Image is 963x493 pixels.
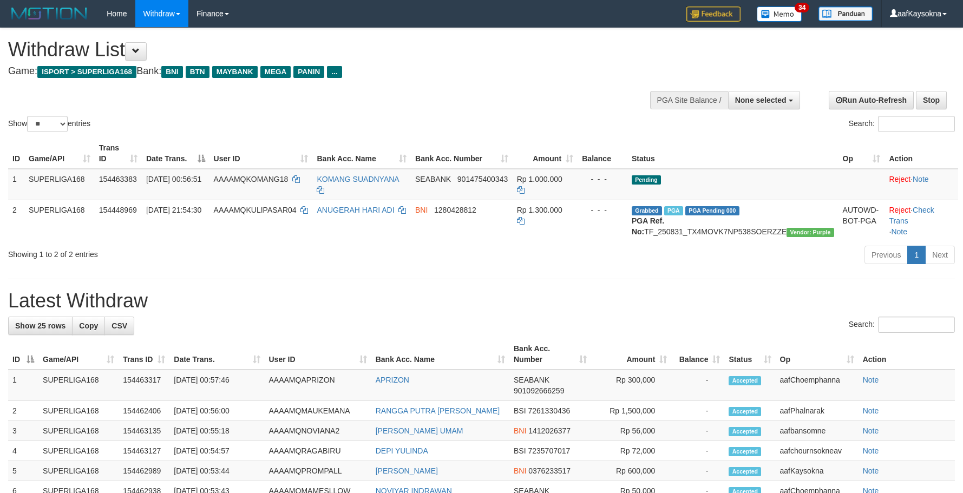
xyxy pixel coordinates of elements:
[671,401,724,421] td: -
[838,200,885,241] td: AUTOWD-BOT-PGA
[186,66,209,78] span: BTN
[528,446,570,455] span: Copy 7235707017 to clipboard
[514,386,564,395] span: Copy 901092666259 to clipboard
[889,206,934,225] a: Check Trans
[864,246,908,264] a: Previous
[916,91,947,109] a: Stop
[415,206,428,214] span: BNI
[8,200,24,241] td: 2
[376,466,438,475] a: [PERSON_NAME]
[265,461,371,481] td: AAAAMQPROMPALL
[517,175,562,183] span: Rp 1.000.000
[891,227,907,236] a: Note
[509,339,591,370] th: Bank Acc. Number: activate to sort column ascending
[38,421,119,441] td: SUPERLIGA168
[169,461,264,481] td: [DATE] 00:53:44
[517,206,562,214] span: Rp 1.300.000
[8,290,955,312] h1: Latest Withdraw
[24,138,95,169] th: Game/API: activate to sort column ascending
[925,246,955,264] a: Next
[376,426,463,435] a: [PERSON_NAME] UMAM
[265,441,371,461] td: AAAAMQRAGABIRU
[38,401,119,421] td: SUPERLIGA168
[104,317,134,335] a: CSV
[8,169,24,200] td: 1
[795,3,809,12] span: 34
[119,461,169,481] td: 154462989
[38,441,119,461] td: SUPERLIGA168
[729,447,761,456] span: Accepted
[169,339,264,370] th: Date Trans.: activate to sort column ascending
[838,138,885,169] th: Op: activate to sort column ascending
[591,370,671,401] td: Rp 300,000
[415,175,451,183] span: SEABANK
[99,175,137,183] span: 154463383
[863,426,879,435] a: Note
[582,174,623,185] div: - - -
[95,138,142,169] th: Trans ID: activate to sort column ascending
[591,401,671,421] td: Rp 1,500,000
[671,421,724,441] td: -
[265,339,371,370] th: User ID: activate to sort column ascending
[212,66,258,78] span: MAYBANK
[849,317,955,333] label: Search:
[376,406,500,415] a: RANGGA PUTRA [PERSON_NAME]
[632,216,664,236] b: PGA Ref. No:
[514,426,526,435] span: BNI
[627,138,838,169] th: Status
[686,6,741,22] img: Feedback.jpg
[376,376,409,384] a: APRIZON
[591,461,671,481] td: Rp 600,000
[38,370,119,401] td: SUPERLIGA168
[8,421,38,441] td: 3
[8,39,631,61] h1: Withdraw List
[776,370,859,401] td: aafChoemphanna
[664,206,683,215] span: Marked by aafchhiseyha
[169,401,264,421] td: [DATE] 00:56:00
[776,339,859,370] th: Op: activate to sort column ascending
[169,441,264,461] td: [DATE] 00:54:57
[8,441,38,461] td: 4
[312,138,411,169] th: Bank Acc. Name: activate to sort column ascending
[632,206,662,215] span: Grabbed
[15,321,65,330] span: Show 25 rows
[119,339,169,370] th: Trans ID: activate to sort column ascending
[8,245,393,260] div: Showing 1 to 2 of 2 entries
[8,66,631,77] h4: Game: Bank:
[863,446,879,455] a: Note
[24,169,95,200] td: SUPERLIGA168
[728,91,800,109] button: None selected
[885,169,958,200] td: ·
[146,206,201,214] span: [DATE] 21:54:30
[787,228,834,237] span: Vendor URL: https://trx4.1velocity.biz
[776,401,859,421] td: aafPhalnarak
[146,175,201,183] span: [DATE] 00:56:51
[514,446,526,455] span: BSI
[169,370,264,401] td: [DATE] 00:57:46
[724,339,775,370] th: Status: activate to sort column ascending
[371,339,509,370] th: Bank Acc. Name: activate to sort column ascending
[38,339,119,370] th: Game/API: activate to sort column ascending
[889,175,910,183] a: Reject
[99,206,137,214] span: 154448969
[671,441,724,461] td: -
[119,421,169,441] td: 154463135
[776,461,859,481] td: aafKaysokna
[632,175,661,185] span: Pending
[671,370,724,401] td: -
[757,6,802,22] img: Button%20Memo.svg
[776,421,859,441] td: aafbansomne
[818,6,873,21] img: panduan.png
[863,466,879,475] a: Note
[528,426,571,435] span: Copy 1412026377 to clipboard
[119,401,169,421] td: 154462406
[685,206,739,215] span: PGA Pending
[119,441,169,461] td: 154463127
[513,138,578,169] th: Amount: activate to sort column ascending
[859,339,955,370] th: Action
[27,116,68,132] select: Showentries
[8,138,24,169] th: ID
[8,5,90,22] img: MOTION_logo.png
[671,461,724,481] td: -
[411,138,513,169] th: Bank Acc. Number: activate to sort column ascending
